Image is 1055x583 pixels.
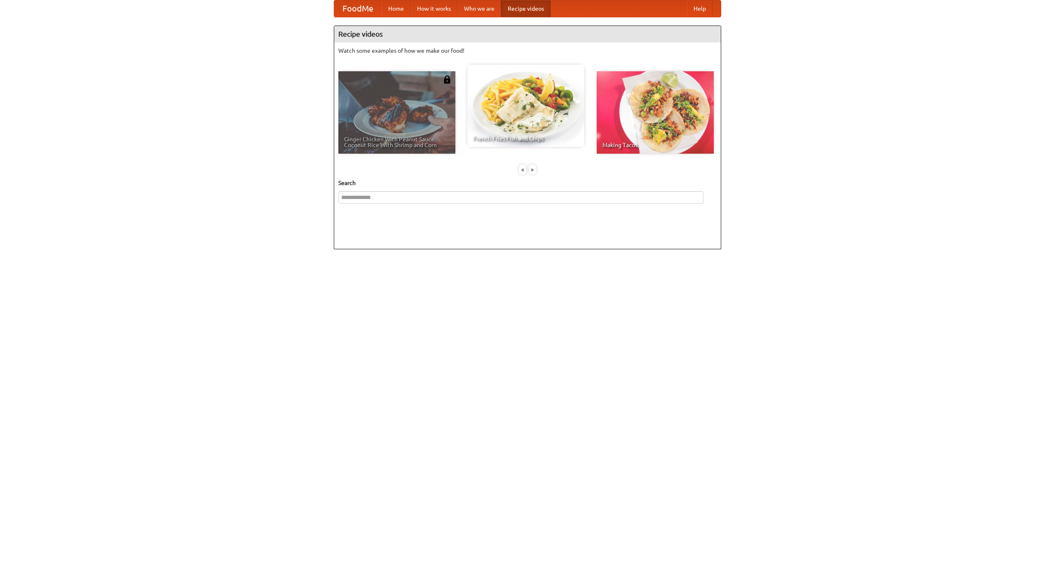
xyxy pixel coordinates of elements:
div: » [529,164,536,175]
a: Home [382,0,410,17]
a: Who we are [457,0,501,17]
a: How it works [410,0,457,17]
h5: Search [338,179,717,187]
p: Watch some examples of how we make our food! [338,47,717,55]
h4: Recipe videos [334,26,721,42]
a: Help [687,0,713,17]
a: Recipe videos [501,0,551,17]
a: FoodMe [334,0,382,17]
a: French Fries Fish and Chips [467,65,584,147]
a: Making Tacos [597,71,714,154]
span: French Fries Fish and Chips [473,136,579,141]
span: Making Tacos [603,142,708,148]
img: 483408.png [443,75,451,84]
div: « [519,164,526,175]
